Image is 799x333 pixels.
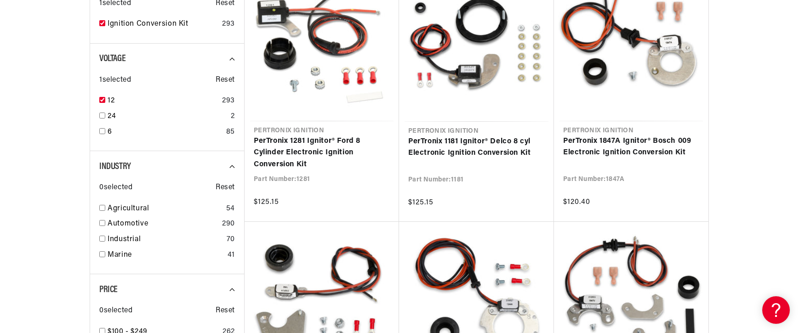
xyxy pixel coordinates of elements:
[99,182,132,194] span: 0 selected
[108,95,218,107] a: 12
[226,126,235,138] div: 85
[108,234,223,246] a: Industrial
[231,111,235,123] div: 2
[108,249,224,261] a: Marine
[108,218,218,230] a: Automotive
[563,135,699,159] a: PerTronix 1847A Ignitor® Bosch 009 Electronic Ignition Conversion Kit
[222,18,235,30] div: 293
[222,218,235,230] div: 290
[108,111,227,123] a: 24
[99,162,131,171] span: Industry
[216,74,235,86] span: Reset
[108,126,223,138] a: 6
[228,249,235,261] div: 41
[108,203,223,215] a: Agricultural
[254,135,390,171] a: PerTronix 1281 Ignitor® Ford 8 Cylinder Electronic Ignition Conversion Kit
[108,18,218,30] a: Ignition Conversion Kit
[99,74,131,86] span: 1 selected
[222,95,235,107] div: 293
[99,54,126,63] span: Voltage
[99,305,132,317] span: 0 selected
[216,305,235,317] span: Reset
[216,182,235,194] span: Reset
[99,285,118,294] span: Price
[408,136,545,159] a: PerTronix 1181 Ignitor® Delco 8 cyl Electronic Ignition Conversion Kit
[226,203,235,215] div: 54
[227,234,235,246] div: 70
